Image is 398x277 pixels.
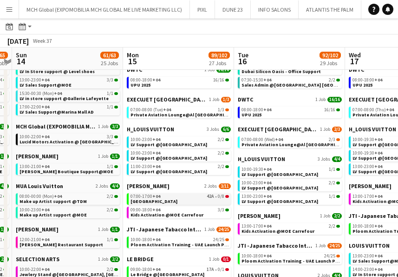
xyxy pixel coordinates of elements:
span: 2/2 [3,195,7,198]
span: Tue [238,51,248,59]
span: +04 [263,180,271,186]
span: 3/3 [110,124,120,129]
div: 27 Jobs [209,60,229,67]
span: 2/2 [336,79,340,81]
span: Week 37 [31,37,54,44]
span: LV Support @Dubai Mall [130,155,207,161]
span: 3 Jobs [207,127,219,132]
div: [PERSON_NAME]1 Job2/213:00-17:00+042/2Kids Activation @MOE Carrefour [238,212,342,242]
a: EXECUJET [GEOGRAPHIC_DATA]1 Job2/3 [238,126,342,133]
span: JACK MORTON [349,182,391,189]
span: 4/4 [3,79,7,81]
span: 2/2 [107,194,113,199]
span: +04 [152,150,160,156]
span: 6/6 [221,127,231,132]
span: 4/4 [332,156,342,162]
span: 1 Job [98,257,108,262]
a: 13:00-23:00+043/3LV Sales Support@MOE [20,77,118,88]
span: 07:00-08:00 (Wed) [241,137,283,142]
a: 09:00-18:00+0417A•0/1Le Bridge @[GEOGRAPHIC_DATA] [130,266,229,277]
span: EXECUJET MIDDLE EAST CO [127,96,207,103]
span: Ploom Activation Training - UAE Launch Program [130,242,241,248]
span: 2/2 [329,181,335,185]
span: +04 [152,207,160,213]
span: LE BRIDGE [127,256,154,263]
span: 10:00-18:00 [241,254,271,258]
span: 1/3 [221,97,231,102]
span: 09:00-18:00 [130,267,160,272]
span: 1/1 [114,165,118,168]
span: 1/1 [107,164,113,169]
span: +04 [374,266,382,272]
span: 3 Jobs [318,156,330,162]
span: 89/102 [209,52,230,59]
span: Ploom Activation Training - UAE Launch Program [241,258,352,264]
span: +04 [263,253,271,259]
div: 25 Jobs [101,60,118,67]
span: 2/2 [110,257,120,262]
span: +04 [374,223,382,229]
a: [PERSON_NAME]2 Jobs3/11 [127,182,231,189]
span: 24/25 [213,237,224,242]
span: 13:00-23:00 [352,254,382,258]
a: 07:30-15:30+042/2Sales Admin @[GEOGRAPHIC_DATA] [GEOGRAPHIC_DATA] [241,77,340,88]
span: 2/2 [332,213,342,219]
a: MUA Louis Vuitton2 Jobs4/4 [16,182,120,189]
a: 07:00-08:00 (Wed)+042/3Private Aviation Lounge@Al [GEOGRAPHIC_DATA] [241,136,340,147]
div: [DATE] [7,36,29,46]
button: ATLANTIS THE PALM [299,0,361,19]
span: 13:00-23:00 [241,194,271,199]
span: Kids Activation @MOE Carrefour [241,228,314,234]
span: 17:00-22:00 [20,105,49,109]
span: LV In Store support @ Level shoes [20,68,95,74]
span: 10:00-18:00 [130,237,160,242]
a: 07:00-17:00+0442A•0/8[GEOGRAPHIC_DATA] [130,193,229,204]
span: +04 [374,77,382,83]
span: Private Aviation Lounge@Al Maktoum Airport [241,142,353,148]
span: +04 [263,107,271,113]
span: 0/1 [221,257,231,262]
span: +04 [374,136,382,142]
a: H_LOUIS VUITTON3 Jobs4/4 [238,155,342,162]
span: +04 [41,104,49,110]
span: 1/1 [3,92,7,95]
div: EXECUJET [GEOGRAPHIC_DATA]1 Job1/307:00-08:00 (Tue)+041/3Private Aviation Lounge@Al [GEOGRAPHIC_D... [127,96,231,126]
span: 1/1 [336,168,340,171]
span: Kids Activation @MOE Carrefour [130,212,203,218]
span: 14:00-23:00 [352,267,382,272]
span: H_LOUIS VUITTON [349,126,396,133]
div: JTI - Japanese Tabacco International1 Job24/2510:00-18:00+0424/25Ploom Activation Training - UAE ... [127,226,231,256]
span: 10:00-19:30 [241,167,271,172]
span: 07:00-08:00 (Thu) [352,108,394,112]
a: [PERSON_NAME]1 Job1/1 [16,153,120,160]
span: 1/3 [225,108,229,111]
button: MCH Global (EXPOMOBILIA MCH GLOBAL ME LIVE MARKETING LLC) [19,0,190,19]
span: 2/2 [225,138,229,141]
span: +04 [374,163,382,169]
span: LV Sales Support@Marina Mall AD [20,109,94,115]
a: 13:00-17:00+042/2Kids Activation @MOE Carrefour [241,223,340,234]
span: MUA Louis Vuitton [16,182,63,189]
span: Mon [127,51,139,59]
span: +04 [41,236,49,243]
span: 07:00-17:00 [130,194,160,199]
span: LV Support @Dubai Mall [130,142,207,148]
a: 12:00-21:00+041/1[PERSON_NAME] Restaurant Support [20,236,118,247]
span: 2/3 [329,137,335,142]
div: H_LOUIS VUITTON3 Jobs6/610:00-23:00+042/2LV Support @[GEOGRAPHIC_DATA]10:00-23:00+042/2LV Support... [127,126,231,182]
span: Make up Artist support @TDM [20,198,87,204]
span: 1/1 [107,237,113,242]
span: 1/1 [3,238,7,241]
span: 1 Job [315,97,326,102]
a: 11:00-23:00+042/2LV Support @[GEOGRAPHIC_DATA] [130,163,229,174]
a: 10:00-22:00+042/2Jewlery Stand @[GEOGRAPHIC_DATA], [GEOGRAPHIC_DATA] [20,266,118,277]
div: MCH Global (EXPOMOBILIA MCH GLOBAL ME LIVE MARKETING LLC)1 Job3/310:00-22:00+043/3Lucid Motors Ac... [16,123,120,153]
span: 2/2 [329,224,335,229]
div: [PERSON_NAME]1 Job1/112:00-21:00+041/1[PERSON_NAME] Restaurant Support [16,226,120,256]
span: 61/63 [100,52,119,59]
span: 3/3 [218,208,224,212]
span: Make up Artist support @MOE [20,212,87,218]
a: LE BRIDGE1 Job0/1 [127,256,231,263]
span: +04 [152,193,160,199]
span: 10:00-23:00 [130,137,160,142]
